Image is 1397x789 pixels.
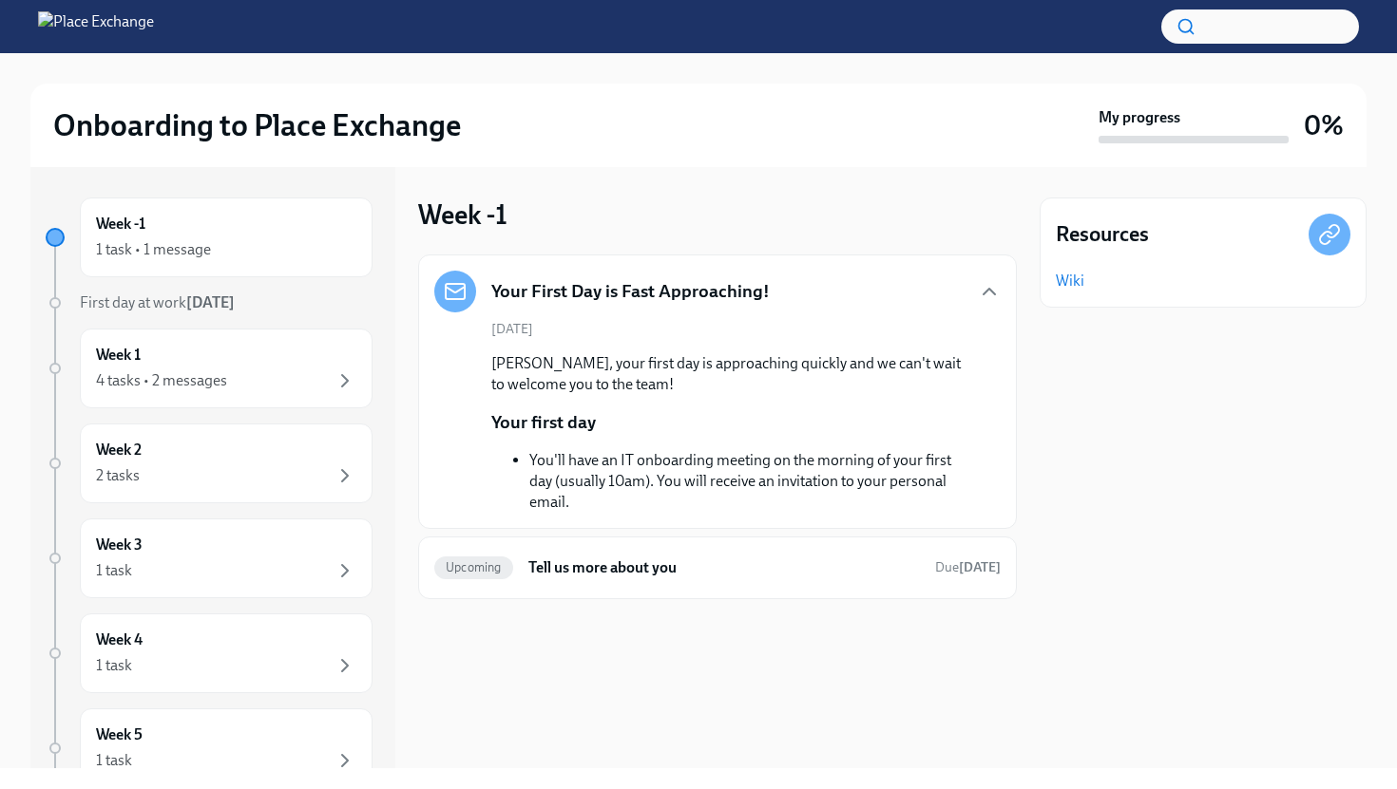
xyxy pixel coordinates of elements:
a: Wiki [1056,271,1084,291]
span: First day at work [80,293,235,311]
h5: Your First Day is Fast Approaching! [491,279,770,304]
h6: Tell us more about you [528,557,920,578]
strong: [DATE] [186,293,235,311]
li: You'll have an IT onboarding meeting on the morning of your first day (usually 10am). You will re... [529,450,970,513]
a: First day at work[DATE] [46,292,373,313]
h3: 0% [1304,108,1344,142]
a: Week 41 task [46,613,373,693]
h3: Week -1 [418,197,507,232]
div: 4 tasks • 2 messages [96,370,227,391]
span: [DATE] [491,320,533,338]
a: Week 14 tasks • 2 messages [46,329,373,408]
img: Place Exchange [38,11,154,42]
strong: My progress [1099,107,1180,128]
p: [PERSON_NAME], your first day is approaching quickly and we can't wait to welcome you to the team! [491,353,970,395]
div: 2 tasks [96,465,140,486]
span: September 1st, 2025 09:00 [935,558,1001,576]
h6: Week 3 [96,535,143,555]
h2: Onboarding to Place Exchange [53,106,461,144]
a: Week 51 task [46,708,373,788]
p: Your first day [491,410,596,435]
h6: Week -1 [96,214,145,235]
span: Upcoming [434,560,513,574]
div: 1 task [96,560,132,581]
h6: Week 5 [96,724,143,745]
div: 1 task [96,655,132,676]
a: Week 31 task [46,518,373,598]
h4: Resources [1056,220,1149,249]
strong: [DATE] [959,559,1001,575]
a: Week -11 task • 1 message [46,197,373,277]
h6: Week 1 [96,345,141,366]
h6: Week 4 [96,629,143,650]
div: 1 task • 1 message [96,239,211,260]
span: Due [935,559,1001,575]
div: 1 task [96,750,132,771]
a: UpcomingTell us more about youDue[DATE] [434,553,1001,583]
h6: Week 2 [96,440,142,460]
a: Week 22 tasks [46,423,373,503]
